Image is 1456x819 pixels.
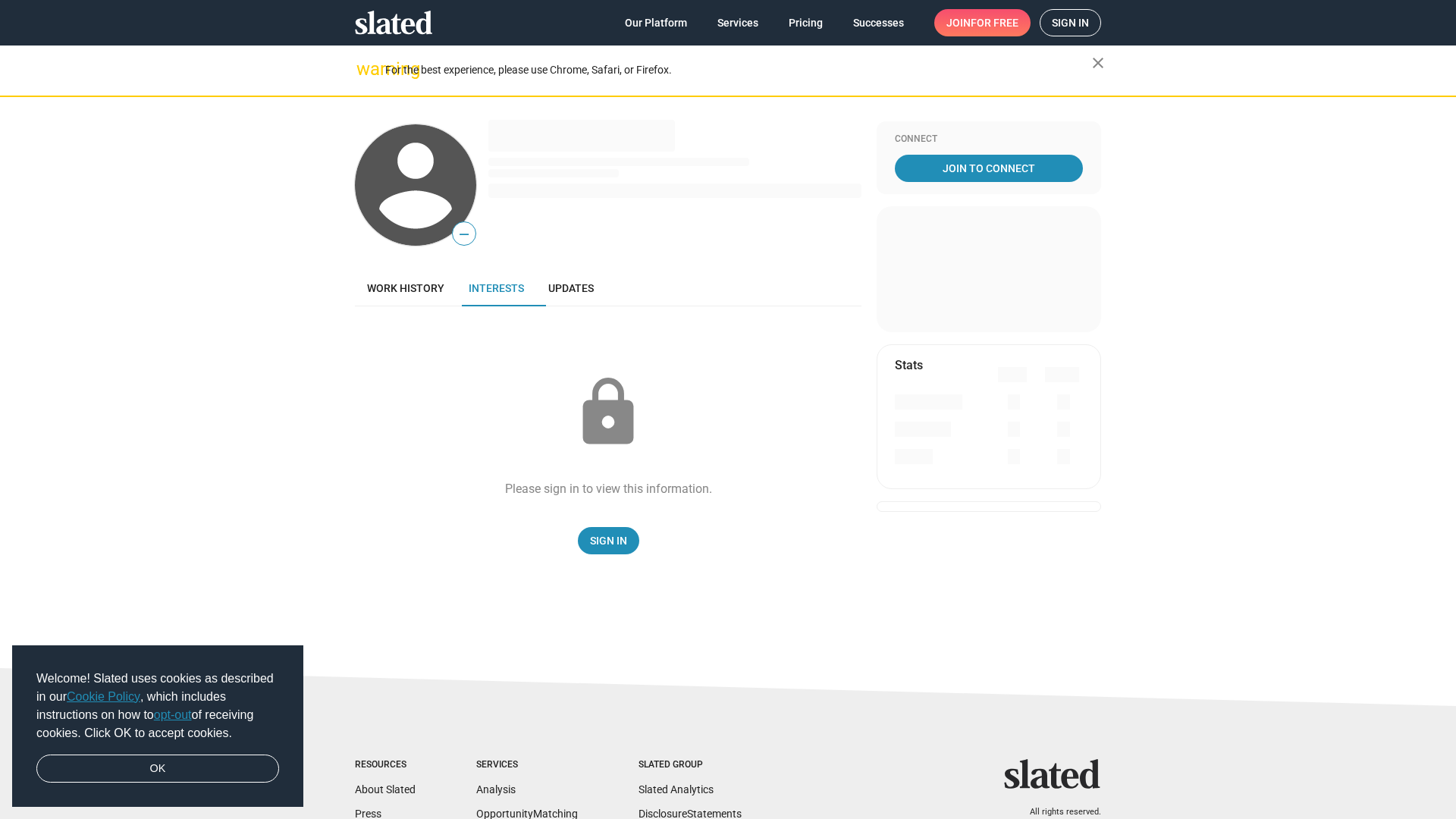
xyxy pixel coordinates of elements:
a: Sign in [1040,9,1101,36]
span: Work history [367,282,444,294]
div: For the best experience, please use Chrome, Safari, or Firefox. [385,60,1092,80]
span: Join [946,9,1018,36]
span: Updates [548,282,594,294]
a: Updates [536,270,606,306]
div: Connect [895,133,1083,146]
div: Please sign in to view this information. [505,481,712,497]
a: Joinfor free [934,9,1031,36]
a: opt-out [154,708,192,721]
a: Sign In [578,527,639,554]
a: Pricing [777,9,835,36]
a: Work history [355,270,457,306]
a: Our Platform [613,9,699,36]
span: Interests [469,282,524,294]
span: Successes [853,9,904,36]
mat-card-title: Stats [895,357,923,373]
mat-icon: warning [356,60,375,78]
a: Join To Connect [895,155,1083,182]
a: Services [705,9,770,36]
mat-icon: lock [570,375,646,450]
a: Interests [457,270,536,306]
div: Resources [355,759,416,771]
span: for free [971,9,1018,36]
a: About Slated [355,783,416,795]
a: dismiss cookie message [36,755,279,783]
a: Successes [841,9,916,36]
span: Sign In [590,527,627,554]
span: Pricing [789,9,823,36]
div: Slated Group [639,759,742,771]
div: Services [476,759,578,771]
span: Welcome! Slated uses cookies as described in our , which includes instructions on how to of recei... [36,670,279,742]
mat-icon: close [1089,54,1107,72]
span: Sign in [1052,10,1089,36]
div: cookieconsent [12,645,303,808]
a: Analysis [476,783,516,795]
span: Our Platform [625,9,687,36]
a: Slated Analytics [639,783,714,795]
a: Cookie Policy [67,690,140,703]
span: — [453,224,475,244]
span: Join To Connect [898,155,1080,182]
span: Services [717,9,758,36]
